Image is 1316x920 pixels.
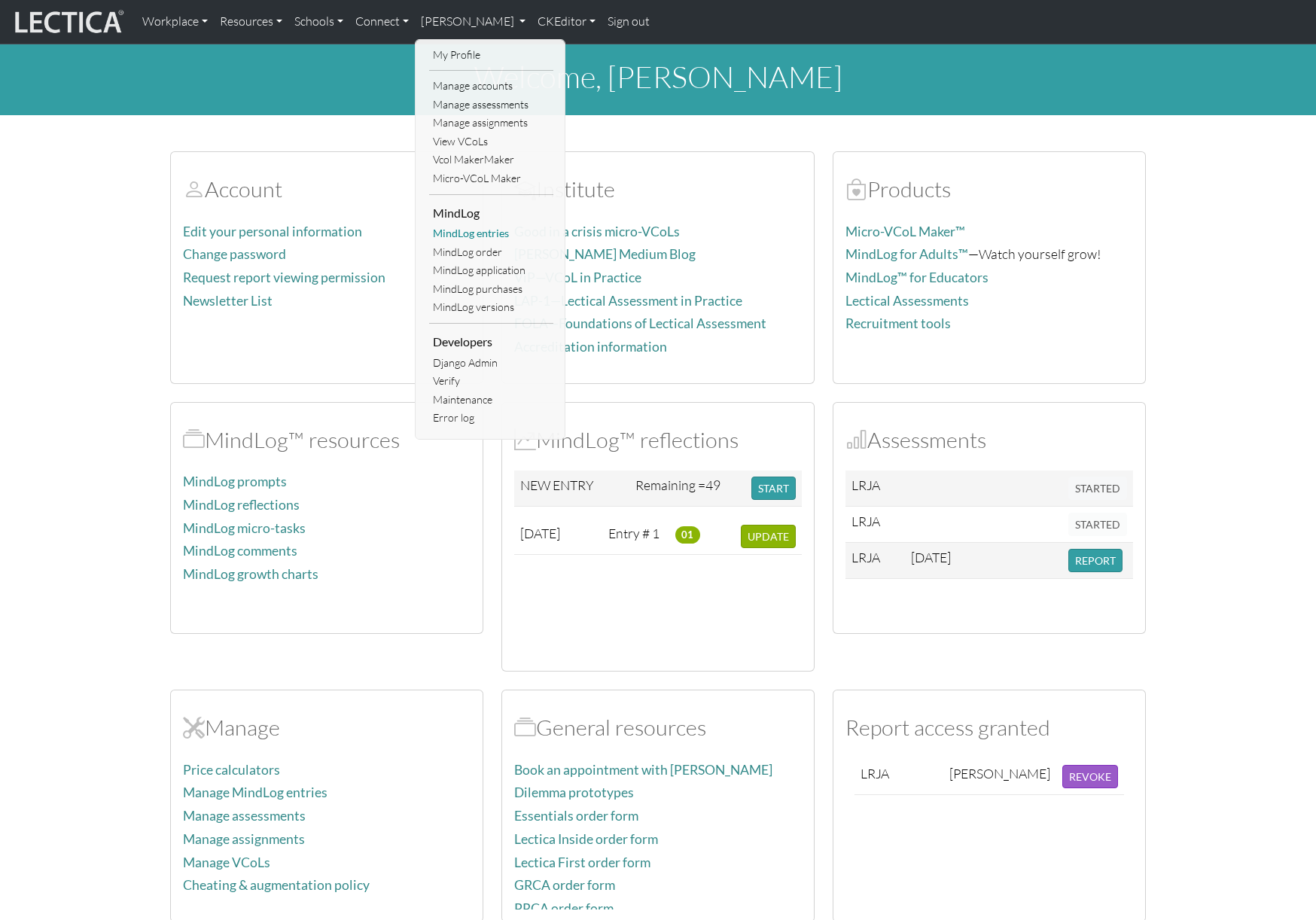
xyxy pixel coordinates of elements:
[429,46,553,65] a: My Profile
[183,714,471,741] h2: Manage
[845,427,1133,453] h2: Assessments
[183,855,270,870] a: Manage VCoLs
[514,831,658,847] a: Lectica Inside order form
[183,762,280,778] a: Price calculators
[911,549,951,565] span: [DATE]
[514,784,634,800] a: Dilemma prototypes
[183,426,205,453] span: MindLog™ resources
[429,354,553,373] a: Django Admin
[751,477,796,500] button: START
[429,261,553,280] a: MindLog application
[514,315,766,331] a: FOLA—Foundations of Lectical Assessment
[429,133,553,151] a: View VCoLs
[429,77,553,96] a: Manage accounts
[520,525,560,541] span: [DATE]
[1062,765,1118,788] button: REVOKE
[845,293,969,309] a: Lectical Assessments
[214,6,288,38] a: Resources
[705,477,720,493] span: 49
[532,6,602,38] a: CKEditor
[183,270,385,285] a: Request report viewing permission
[429,330,553,354] li: Developers
[845,243,1133,265] p: —Watch yourself grow!
[288,6,349,38] a: Schools
[629,471,745,507] td: Remaining =
[845,224,965,239] a: Micro-VCoL Maker™
[514,714,536,741] span: Resources
[514,176,802,203] h2: Institute
[183,224,362,239] a: Edit your personal information
[514,808,638,824] a: Essentials order form
[514,877,615,893] a: GRCA order form
[514,339,667,355] a: Accreditation information
[845,426,867,453] span: Assessments
[183,175,205,203] span: Account
[183,543,297,559] a: MindLog comments
[415,6,532,38] a: [PERSON_NAME]
[514,427,802,453] h2: MindLog™ reflections
[514,762,772,778] a: Book an appointment with [PERSON_NAME]
[429,169,553,188] a: Micro-VCoL Maker
[514,900,614,916] a: PRCA order form
[183,784,327,800] a: Manage MindLog entries
[741,525,796,548] button: UPDATE
[429,114,553,133] a: Manage assignments
[429,391,553,410] a: Maintenance
[514,471,629,507] td: NEW ENTRY
[1068,549,1123,572] button: REPORT
[845,175,867,203] span: Products
[514,224,680,239] a: Good in a crisis micro-VCoLs
[183,566,318,582] a: MindLog growth charts
[845,270,989,285] a: MindLog™ for Educators
[514,246,696,262] a: [PERSON_NAME] Medium Blog
[602,6,656,38] a: Sign out
[845,471,905,507] td: LRJA
[183,427,471,453] h2: MindLog™ resources
[429,298,553,317] a: MindLog versions
[845,714,1133,741] h2: Report access granted
[11,8,124,36] img: lecticalive
[136,6,214,38] a: Workplace
[514,270,641,285] a: ViP—VCoL in Practice
[854,759,943,795] td: LRJA
[949,765,1050,782] div: [PERSON_NAME]
[429,372,553,391] a: Verify
[429,46,553,428] ul: [PERSON_NAME]
[845,543,905,579] td: LRJA
[349,6,415,38] a: Connect
[429,96,553,114] a: Manage assessments
[675,526,700,543] span: 01
[429,409,553,428] a: Error log
[845,315,951,331] a: Recruitment tools
[748,530,789,543] span: UPDATE
[183,520,306,536] a: MindLog micro-tasks
[183,831,305,847] a: Manage assignments
[183,808,306,824] a: Manage assessments
[514,855,650,870] a: Lectica First order form
[183,176,471,203] h2: Account
[429,201,553,225] li: MindLog
[845,246,968,262] a: MindLog for Adults™
[183,714,205,741] span: Manage
[429,224,553,243] a: MindLog entries
[429,243,553,262] a: MindLog order
[429,151,553,169] a: Vcol MakerMaker
[183,293,273,309] a: Newsletter List
[183,877,370,893] a: Cheating & augmentation policy
[183,497,300,513] a: MindLog reflections
[429,280,553,299] a: MindLog purchases
[845,507,905,543] td: LRJA
[514,714,802,741] h2: General resources
[183,246,286,262] a: Change password
[514,293,742,309] a: LAP-1—Lectical Assessment in Practice
[845,176,1133,203] h2: Products
[183,474,287,489] a: MindLog prompts
[602,519,669,555] td: Entry # 1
